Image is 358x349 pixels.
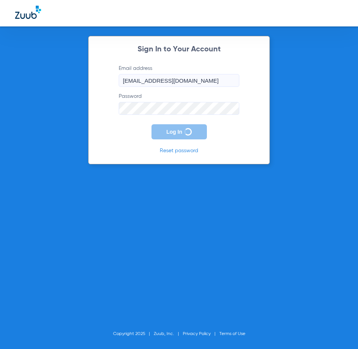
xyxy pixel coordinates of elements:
[119,102,239,115] input: Password
[15,6,41,19] img: Zuub Logo
[154,330,183,338] li: Zuub, Inc.
[119,65,239,87] label: Email address
[113,330,154,338] li: Copyright 2025
[167,129,182,135] span: Log In
[119,93,239,115] label: Password
[151,124,207,139] button: Log In
[183,332,211,336] a: Privacy Policy
[160,148,198,153] a: Reset password
[219,332,245,336] a: Terms of Use
[119,74,239,87] input: Email address
[107,46,251,53] h2: Sign In to Your Account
